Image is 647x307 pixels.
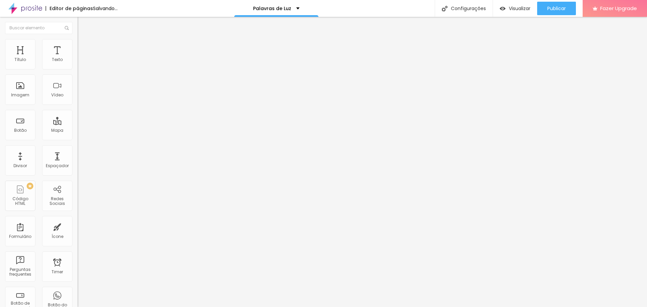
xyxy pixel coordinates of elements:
[9,234,31,239] div: Formulário
[509,6,530,11] span: Visualizar
[5,22,72,34] input: Buscar elemento
[93,6,118,11] div: Salvando...
[11,93,29,97] div: Imagem
[46,163,69,168] div: Espaçador
[493,2,537,15] button: Visualizar
[65,26,69,30] img: Icone
[52,234,63,239] div: Ícone
[45,6,93,11] div: Editor de páginas
[14,128,27,133] div: Botão
[44,196,70,206] div: Redes Sociais
[253,6,291,11] p: Palavras de Luz
[51,93,63,97] div: Vídeo
[7,196,33,206] div: Código HTML
[442,6,448,11] img: Icone
[7,267,33,277] div: Perguntas frequentes
[547,6,566,11] span: Publicar
[13,163,27,168] div: Divisor
[52,57,63,62] div: Texto
[51,128,63,133] div: Mapa
[52,270,63,274] div: Timer
[600,5,637,11] span: Fazer Upgrade
[537,2,576,15] button: Publicar
[78,17,647,307] iframe: Editor
[14,57,26,62] div: Título
[500,6,505,11] img: view-1.svg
